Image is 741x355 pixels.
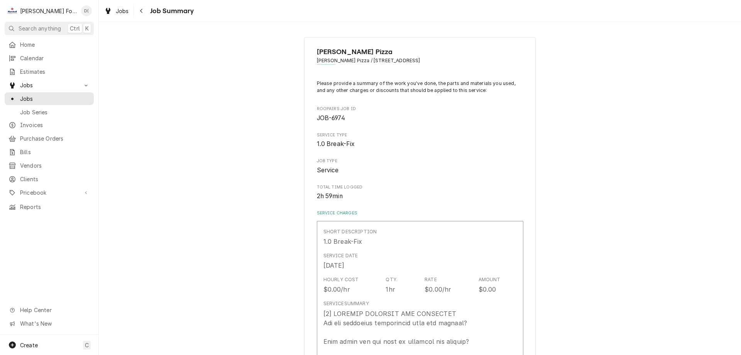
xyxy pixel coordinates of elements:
[5,173,94,185] a: Clients
[5,52,94,65] a: Calendar
[5,186,94,199] a: Go to Pricebook
[20,54,90,62] span: Calendar
[20,175,90,183] span: Clients
[5,65,94,78] a: Estimates
[5,159,94,172] a: Vendors
[20,68,90,76] span: Estimates
[317,57,523,64] span: Address
[317,166,339,174] span: Service
[20,81,78,89] span: Jobs
[5,79,94,92] a: Go to Jobs
[317,210,523,216] label: Service Charges
[5,304,94,316] a: Go to Help Center
[20,95,90,103] span: Jobs
[20,121,90,129] span: Invoices
[5,119,94,131] a: Invoices
[85,341,89,349] span: C
[317,114,345,122] span: JOB-6974
[317,192,523,201] span: Total Time Logged
[317,158,523,164] span: Job Type
[20,7,77,15] div: [PERSON_NAME] Food Equipment Service
[7,5,18,16] div: Marshall Food Equipment Service's Avatar
[317,114,523,123] span: Roopairs Job ID
[386,276,398,283] div: Qty.
[317,47,523,70] div: Client Information
[317,132,523,138] span: Service Type
[20,306,89,314] span: Help Center
[20,161,90,170] span: Vendors
[323,252,358,259] div: Service Date
[20,41,90,49] span: Home
[20,108,90,116] span: Job Series
[425,285,451,294] div: $0.00/hr
[317,158,523,175] div: Job Type
[85,24,89,32] span: K
[317,184,523,201] div: Total Time Logged
[20,189,78,197] span: Pricebook
[81,5,92,16] div: Derek Testa (81)'s Avatar
[148,6,194,16] span: Job Summary
[323,285,350,294] div: $0.00/hr
[317,184,523,190] span: Total Time Logged
[101,5,132,17] a: Jobs
[317,166,523,175] span: Job Type
[7,5,18,16] div: M
[135,5,148,17] button: Navigate back
[5,132,94,145] a: Purchase Orders
[317,192,343,200] span: 2h 59min
[323,276,359,283] div: Hourly Cost
[5,92,94,105] a: Jobs
[323,261,345,270] div: [DATE]
[20,319,89,328] span: What's New
[317,106,523,112] span: Roopairs Job ID
[5,38,94,51] a: Home
[20,342,38,348] span: Create
[317,139,523,149] span: Service Type
[20,203,90,211] span: Reports
[479,285,496,294] div: $0.00
[5,317,94,330] a: Go to What's New
[5,22,94,35] button: Search anythingCtrlK
[317,47,523,57] span: Name
[317,132,523,149] div: Service Type
[479,276,501,283] div: Amount
[5,146,94,158] a: Bills
[425,276,437,283] div: Rate
[20,134,90,143] span: Purchase Orders
[323,237,362,246] div: 1.0 Break-Fix
[19,24,61,32] span: Search anything
[116,7,129,15] span: Jobs
[323,300,369,307] div: Service Summary
[317,106,523,122] div: Roopairs Job ID
[20,148,90,156] span: Bills
[81,5,92,16] div: D(
[317,80,523,94] p: Please provide a summary of the work you've done, the parts and materials you used, and any other...
[5,106,94,119] a: Job Series
[386,285,395,294] div: 1hr
[70,24,80,32] span: Ctrl
[317,140,355,148] span: 1.0 Break-Fix
[323,228,377,235] div: Short Description
[5,200,94,213] a: Reports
